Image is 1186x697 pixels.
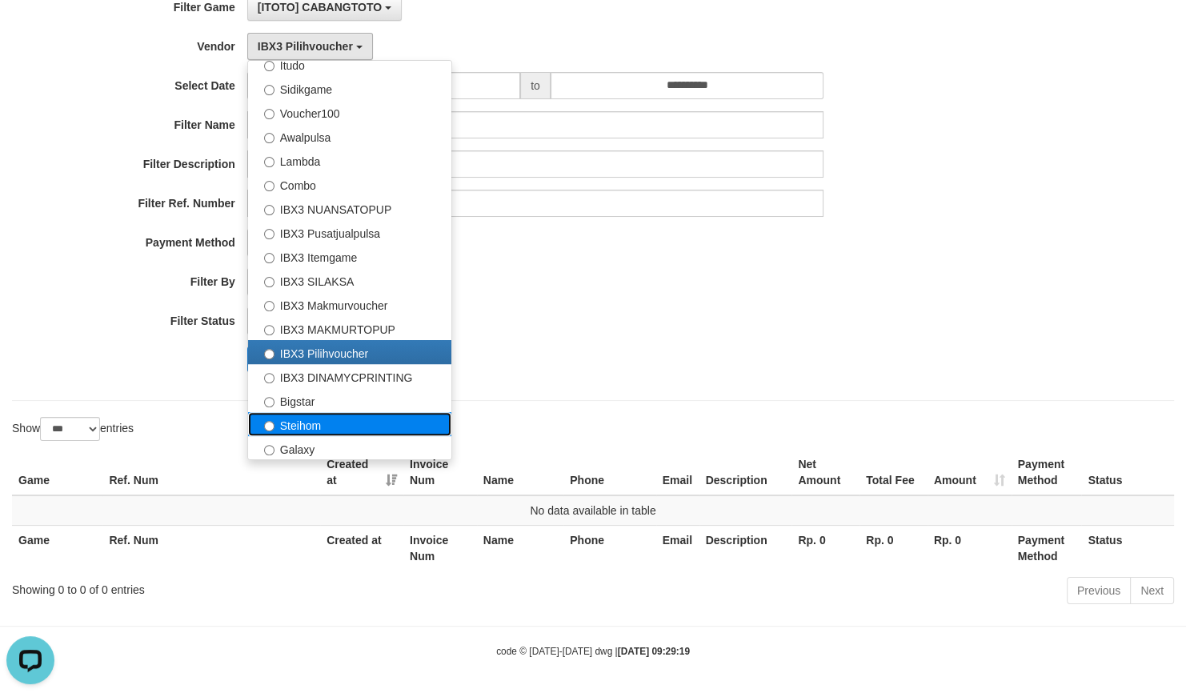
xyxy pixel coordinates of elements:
[247,33,373,60] button: IBX3 Pilihvoucher
[1012,525,1082,571] th: Payment Method
[320,525,403,571] th: Created at
[699,525,792,571] th: Description
[264,253,274,263] input: IBX3 Itemgame
[248,220,451,244] label: IBX3 Pusatjualpulsa
[264,373,274,383] input: IBX3 DINAMYCPRINTING
[1130,577,1174,604] a: Next
[264,133,274,143] input: Awalpulsa
[1081,450,1174,495] th: Status
[12,417,134,441] label: Show entries
[248,76,451,100] label: Sidikgame
[248,196,451,220] label: IBX3 NUANSATOPUP
[258,1,382,14] span: [ITOTO] CABANGTOTO
[791,525,859,571] th: Rp. 0
[248,340,451,364] label: IBX3 Pilihvoucher
[477,525,563,571] th: Name
[618,646,690,657] strong: [DATE] 09:29:19
[791,450,859,495] th: Net Amount
[520,72,551,99] span: to
[248,124,451,148] label: Awalpulsa
[656,450,699,495] th: Email
[40,417,100,441] select: Showentries
[12,575,483,598] div: Showing 0 to 0 of 0 entries
[859,450,928,495] th: Total Fee
[102,525,320,571] th: Ref. Num
[248,412,451,436] label: Steihom
[1067,577,1131,604] a: Previous
[248,388,451,412] label: Bigstar
[248,436,451,460] label: Galaxy
[264,109,274,119] input: Voucher100
[12,450,102,495] th: Game
[563,450,655,495] th: Phone
[258,40,353,53] span: IBX3 Pilihvoucher
[264,445,274,455] input: Galaxy
[264,229,274,239] input: IBX3 Pusatjualpulsa
[248,52,451,76] label: Itudo
[656,525,699,571] th: Email
[264,325,274,335] input: IBX3 MAKMURTOPUP
[859,525,928,571] th: Rp. 0
[248,100,451,124] label: Voucher100
[264,301,274,311] input: IBX3 Makmurvoucher
[102,450,320,495] th: Ref. Num
[264,85,274,95] input: Sidikgame
[248,244,451,268] label: IBX3 Itemgame
[403,450,477,495] th: Invoice Num
[563,525,655,571] th: Phone
[248,316,451,340] label: IBX3 MAKMURTOPUP
[248,268,451,292] label: IBX3 SILAKSA
[248,364,451,388] label: IBX3 DINAMYCPRINTING
[699,450,792,495] th: Description
[264,205,274,215] input: IBX3 NUANSATOPUP
[320,450,403,495] th: Created at: activate to sort column ascending
[403,525,477,571] th: Invoice Num
[264,277,274,287] input: IBX3 SILAKSA
[6,6,54,54] button: Open LiveChat chat widget
[248,148,451,172] label: Lambda
[1081,525,1174,571] th: Status
[264,181,274,191] input: Combo
[1012,450,1082,495] th: Payment Method
[928,450,1012,495] th: Amount: activate to sort column ascending
[264,421,274,431] input: Steihom
[928,525,1012,571] th: Rp. 0
[264,349,274,359] input: IBX3 Pilihvoucher
[264,397,274,407] input: Bigstar
[477,450,563,495] th: Name
[264,61,274,71] input: Itudo
[248,172,451,196] label: Combo
[12,525,102,571] th: Game
[496,646,690,657] small: code © [DATE]-[DATE] dwg |
[264,157,274,167] input: Lambda
[248,292,451,316] label: IBX3 Makmurvoucher
[12,495,1174,526] td: No data available in table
